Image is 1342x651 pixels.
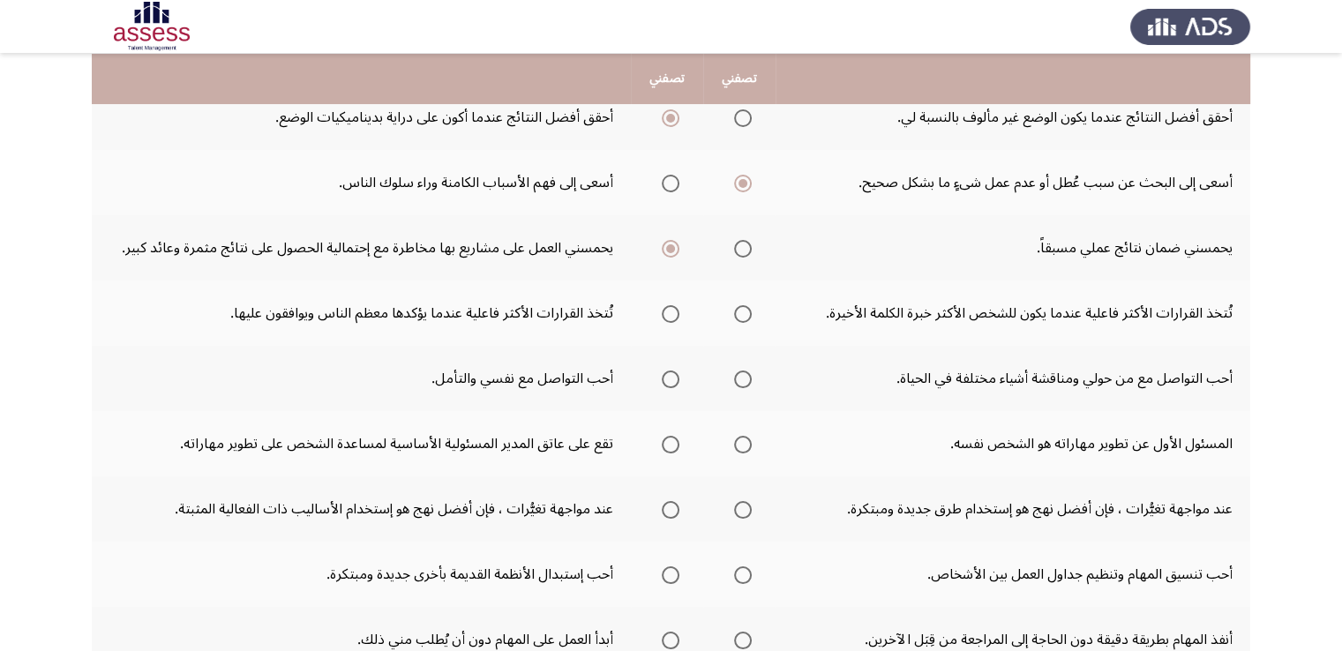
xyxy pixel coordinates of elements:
td: أحقق أفضل النتائج عندما أكون على دراية بديناميكيات الوضع. [92,85,631,150]
td: عند مواجهة تغيُّرات ، فإن أفضل نهج هو إستخدام طرق جديدة ومبتكرة. [776,476,1250,542]
mat-radio-group: Select an option [727,363,752,393]
mat-radio-group: Select an option [655,494,679,524]
img: Assess Talent Management logo [1130,2,1250,51]
mat-radio-group: Select an option [655,429,679,459]
td: أحقق أفضل النتائج عندما يكون الوضع غير مألوف بالنسبة لي. [776,85,1250,150]
mat-radio-group: Select an option [655,363,679,393]
mat-radio-group: Select an option [655,559,679,589]
td: تقع على عاتق المدير المسئولية الأساسية لمساعدة الشخص على تطوير مهاراته. [92,411,631,476]
td: أحب تنسيق المهام وتنظيم جداول العمل بين الأشخاص. [776,542,1250,607]
td: أسعى إلى البحث عن سبب عُطل أو عدم عمل شىءٍ ما بشكل صحيح. [776,150,1250,215]
img: Assessment logo of Potentiality Assessment [92,2,212,51]
mat-radio-group: Select an option [727,168,752,198]
mat-radio-group: Select an option [727,494,752,524]
mat-radio-group: Select an option [727,298,752,328]
td: تُتخذ القرارات الأكثر فاعلية عندما يؤكدها معظم الناس ويوافقون عليها. [92,281,631,346]
td: المسئول الأول عن تطوير مهاراته هو الشخص نفسه. [776,411,1250,476]
mat-radio-group: Select an option [655,233,679,263]
mat-radio-group: Select an option [655,102,679,132]
td: أحب التواصل مع نفسي والتأمل. [92,346,631,411]
td: يحمسني العمل على مشاريع بها مخاطرة مع إحتمالية الحصول على نتائج مثمرة وعائد كبير. [92,215,631,281]
th: تصفني [703,54,776,104]
td: أسعى إلى فهم الأسباب الكامنة وراء سلوك الناس. [92,150,631,215]
td: يحمسني ضمان نتائج عملي مسبقاً. [776,215,1250,281]
mat-radio-group: Select an option [655,168,679,198]
mat-radio-group: Select an option [727,102,752,132]
td: أحب التواصل مع من حولي ومناقشة أشياء مختلفة في الحياة. [776,346,1250,411]
td: عند مواجهة تغيُّرات ، فإن أفضل نهج هو إستخدام الأساليب ذات الفعالية المثبتة. [92,476,631,542]
td: أحب إستبدال الأنظمة القديمة بأخرى جديدة ومبتكرة. [92,542,631,607]
mat-radio-group: Select an option [655,298,679,328]
mat-radio-group: Select an option [727,429,752,459]
mat-radio-group: Select an option [727,559,752,589]
th: تصفني [631,54,703,104]
mat-radio-group: Select an option [727,233,752,263]
td: تُتخذ القرارات الأكثر فاعلية عندما يكون للشخص الأكثر خبرة الكلمة الأخيرة. [776,281,1250,346]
